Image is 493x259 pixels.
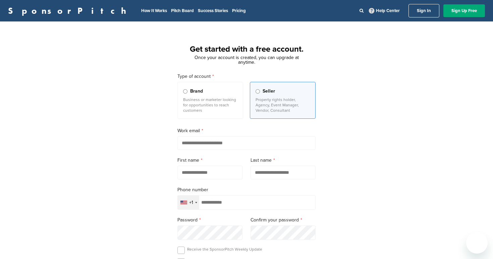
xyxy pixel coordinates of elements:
p: Business or marketer looking for opportunities to reach customers [183,97,237,113]
label: Work email [177,127,316,135]
input: Brand Business or marketer looking for opportunities to reach customers [183,89,187,94]
a: SponsorPitch [8,6,130,15]
label: Phone number [177,186,316,194]
div: Selected country [178,196,199,209]
span: Seller [263,88,275,95]
label: First name [177,157,242,164]
label: Type of account [177,73,316,80]
label: Password [177,216,242,224]
a: Success Stories [198,8,228,13]
a: Help Center [368,7,401,15]
label: Last name [251,157,316,164]
span: Brand [190,88,203,95]
p: Receive the SponsorPitch Weekly Update [187,247,262,252]
a: How It Works [141,8,167,13]
span: Once your account is created, you can upgrade at anytime. [195,55,299,65]
a: Pricing [232,8,246,13]
div: +1 [189,200,193,205]
a: Sign Up Free [443,4,485,17]
h1: Get started with a free account. [169,43,324,55]
a: Pitch Board [171,8,194,13]
iframe: Button to launch messaging window [466,232,488,254]
input: Seller Property rights holder, Agency, Event Manager, Vendor, Consultant [256,89,260,94]
p: Property rights holder, Agency, Event Manager, Vendor, Consultant [256,97,310,113]
label: Confirm your password [251,216,316,224]
a: Sign In [408,4,439,17]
